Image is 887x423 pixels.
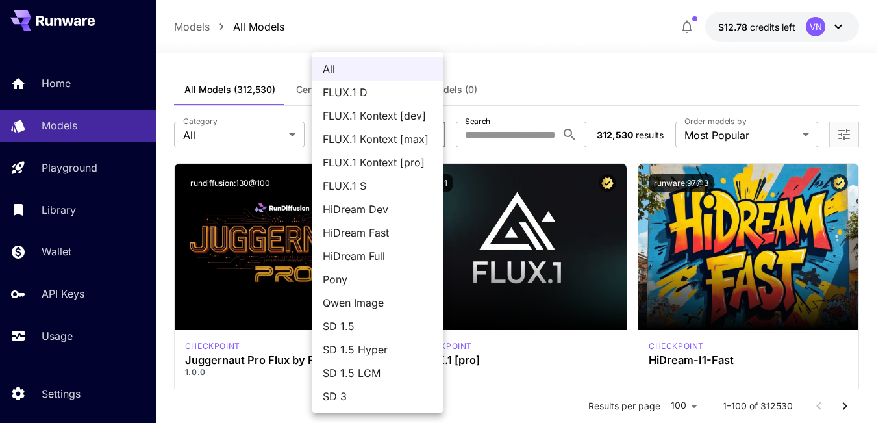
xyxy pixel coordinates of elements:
[323,248,432,264] span: HiDream Full
[323,318,432,334] span: SD 1.5
[323,178,432,194] span: FLUX.1 S
[323,365,432,381] span: SD 1.5 LCM
[323,389,432,404] span: SD 3
[323,295,432,311] span: Qwen Image
[323,342,432,357] span: SD 1.5 Hyper
[323,84,432,100] span: FLUX.1 D
[323,61,432,77] span: All
[323,108,432,123] span: FLUX.1 Kontext [dev]
[323,155,432,170] span: FLUX.1 Kontext [pro]
[323,225,432,240] span: HiDream Fast
[323,131,432,147] span: FLUX.1 Kontext [max]
[323,272,432,287] span: Pony
[323,201,432,217] span: HiDream Dev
